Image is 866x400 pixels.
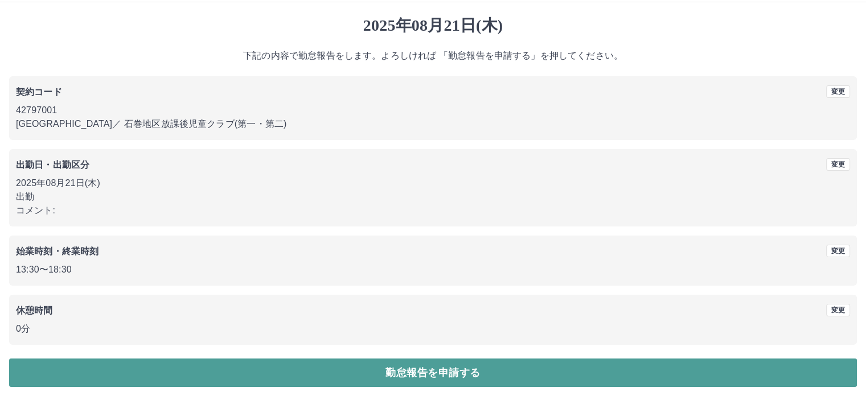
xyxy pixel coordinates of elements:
p: 下記の内容で勤怠報告をします。よろしければ 「勤怠報告を申請する」を押してください。 [9,49,857,63]
button: 変更 [826,304,850,316]
b: 休憩時間 [16,306,53,315]
button: 変更 [826,85,850,98]
button: 勤怠報告を申請する [9,358,857,387]
b: 契約コード [16,87,62,97]
p: 42797001 [16,104,850,117]
p: [GEOGRAPHIC_DATA] ／ 石巻地区放課後児童クラブ(第一・第二) [16,117,850,131]
p: 13:30 〜 18:30 [16,263,850,277]
p: コメント: [16,204,850,217]
p: 出勤 [16,190,850,204]
p: 2025年08月21日(木) [16,176,850,190]
h1: 2025年08月21日(木) [9,16,857,35]
b: 出勤日・出勤区分 [16,160,89,170]
button: 変更 [826,158,850,171]
b: 始業時刻・終業時刻 [16,246,98,256]
p: 0分 [16,322,850,336]
button: 変更 [826,245,850,257]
